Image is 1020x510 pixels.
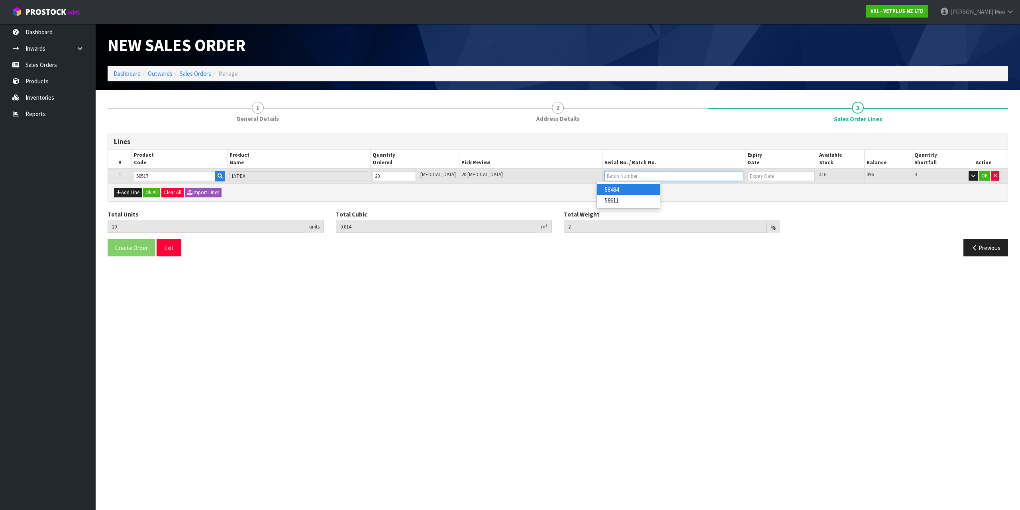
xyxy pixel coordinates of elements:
span: General Details [236,114,279,123]
th: Pick Review [459,150,602,169]
span: Manage [218,70,238,77]
button: Import Lines [185,188,222,197]
span: 20 [MEDICAL_DATA] [461,171,503,178]
th: Action [960,150,1008,169]
th: Quantity Ordered [370,150,459,169]
img: cube-alt.png [12,7,22,17]
span: Mee [994,8,1005,16]
span: 2 [552,102,564,114]
input: Total Weight [564,221,767,233]
input: Total Units [108,221,305,233]
span: Sales Order Lines [108,128,1008,263]
label: Total Weight [564,210,600,219]
h3: Lines [114,138,1002,146]
span: New Sales Order [108,34,245,56]
th: Available Stock [817,150,865,169]
input: Name [229,171,368,181]
input: Qty Ordered [373,171,416,181]
a: 58611 [597,195,660,206]
span: 416 [819,171,826,178]
span: Create Order [115,244,148,252]
span: [PERSON_NAME] [950,8,993,16]
span: 1 [252,102,264,114]
span: 396 [867,171,874,178]
button: Exit [157,239,181,256]
span: [MEDICAL_DATA] [420,171,456,178]
small: WMS [68,9,80,16]
div: kg [767,221,780,233]
button: OK [979,171,990,181]
button: Clear All [161,188,184,197]
th: Balance [865,150,912,169]
div: units [305,221,324,233]
button: Create Order [108,239,155,256]
a: 58484 [597,184,660,195]
label: Total Units [108,210,138,219]
span: 0 [914,171,917,178]
th: Serial No. / Batch No. [602,150,745,169]
th: Product Name [227,150,370,169]
th: # [108,150,132,169]
a: Outwards [148,70,173,77]
button: Add Line [114,188,142,197]
button: Previous [963,239,1008,256]
span: Sales Order Lines [834,115,882,123]
a: Sales Orders [180,70,211,77]
label: Total Cubic [336,210,367,219]
a: Dashboard [114,70,141,77]
span: ProStock [25,7,66,17]
div: m³ [537,221,552,233]
input: Total Cubic [336,221,537,233]
span: 1 [119,171,121,178]
th: Quantity Shortfall [912,150,960,169]
th: Expiry Date [745,150,817,169]
strong: V01 - VETPLUS NZ LTD [871,8,924,14]
button: Ok All [143,188,160,197]
span: 3 [852,102,864,114]
input: Expiry Date [747,171,815,181]
input: Batch Number [604,171,743,181]
input: Code [134,171,215,181]
span: Address Details [536,114,579,123]
th: Product Code [132,150,227,169]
